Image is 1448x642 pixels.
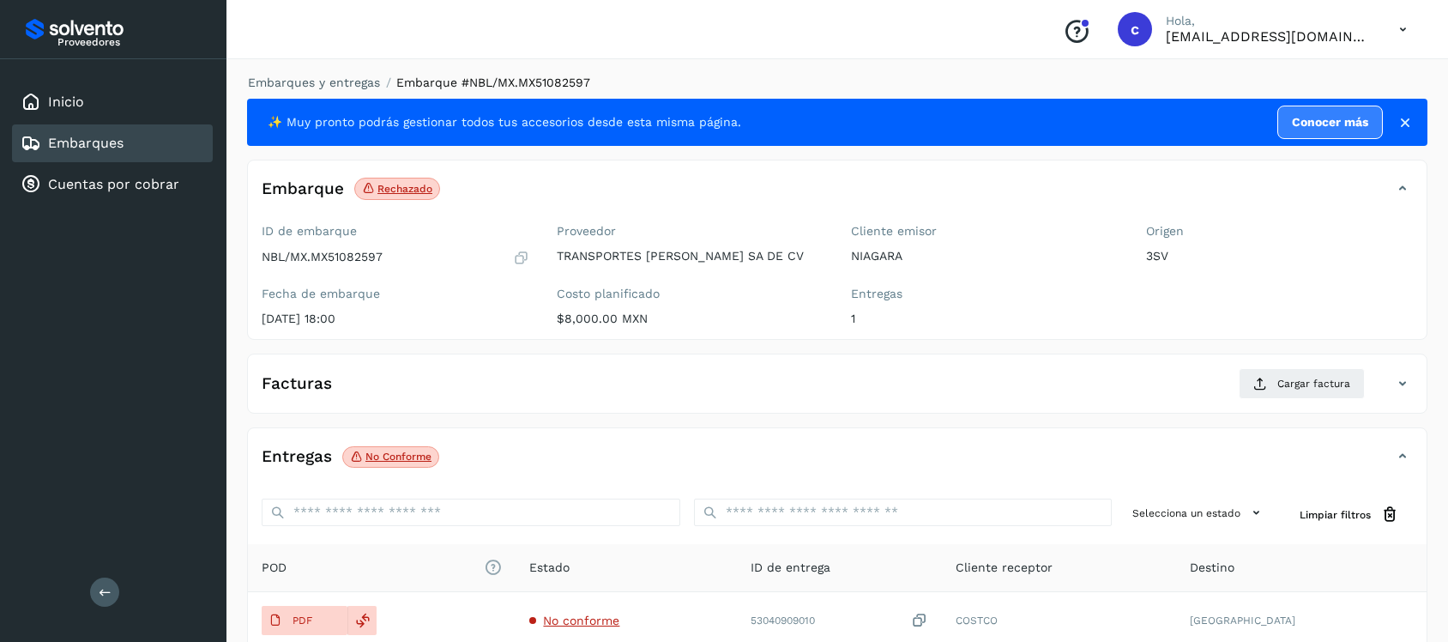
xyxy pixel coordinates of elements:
div: 53040909010 [751,612,928,630]
label: Fecha de embarque [262,287,529,301]
p: 3SV [1146,249,1414,263]
h4: Entregas [262,447,332,467]
p: Rechazado [377,183,432,195]
h4: Facturas [262,374,332,394]
button: Limpiar filtros [1286,499,1413,530]
span: ✨ Muy pronto podrás gestionar todos tus accesorios desde esta misma página. [268,113,741,131]
label: ID de embarque [262,224,529,239]
a: Embarques y entregas [248,76,380,89]
p: PDF [293,615,312,627]
p: TRANSPORTES [PERSON_NAME] SA DE CV [557,249,824,263]
span: Embarque #NBL/MX.MX51082597 [396,76,590,89]
span: ID de entrega [751,559,830,577]
span: Cliente receptor [956,559,1053,577]
button: PDF [262,606,347,635]
p: Proveedores [57,36,206,48]
label: Proveedor [557,224,824,239]
a: Cuentas por cobrar [48,176,179,192]
div: Cuentas por cobrar [12,166,213,203]
button: Cargar factura [1239,368,1365,399]
div: FacturasCargar factura [248,368,1427,413]
span: Limpiar filtros [1300,507,1371,523]
span: Estado [529,559,570,577]
p: [DATE] 18:00 [262,312,529,326]
label: Origen [1146,224,1414,239]
a: Inicio [48,94,84,110]
label: Costo planificado [557,287,824,301]
a: Embarques [48,135,124,151]
button: Selecciona un estado [1125,499,1272,527]
p: $8,000.00 MXN [557,312,824,326]
p: No conforme [365,451,431,463]
a: Conocer más [1277,106,1383,139]
div: Reemplazar POD [347,606,377,635]
div: Embarques [12,124,213,162]
div: EntregasNo conforme [248,442,1427,485]
span: POD [262,559,502,577]
span: No conforme [543,614,619,627]
div: EmbarqueRechazado [248,174,1427,217]
h4: Embarque [262,179,344,199]
p: Hola, [1166,14,1372,28]
p: NBL/MX.MX51082597 [262,250,383,264]
span: Destino [1190,559,1234,577]
span: Cargar factura [1277,376,1350,391]
p: NIAGARA [851,249,1119,263]
p: 1 [851,312,1119,326]
p: cobranza@tms.com.mx [1166,28,1372,45]
nav: breadcrumb [247,74,1427,92]
label: Cliente emisor [851,224,1119,239]
div: Inicio [12,83,213,121]
label: Entregas [851,287,1119,301]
